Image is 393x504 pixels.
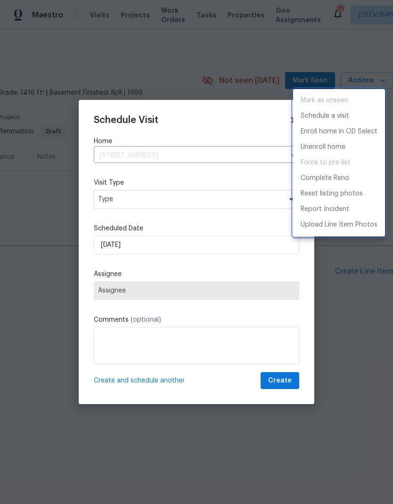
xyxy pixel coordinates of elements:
p: Complete Reno [301,173,349,183]
p: Enroll home in OD Select [301,127,377,137]
p: Reset listing photos [301,189,363,199]
p: Schedule a visit [301,111,349,121]
p: Unenroll home [301,142,345,152]
p: Upload Line Item Photos [301,220,377,230]
p: Report Incident [301,204,349,214]
span: Setup visit must be completed before moving home to pre-list [293,155,385,171]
